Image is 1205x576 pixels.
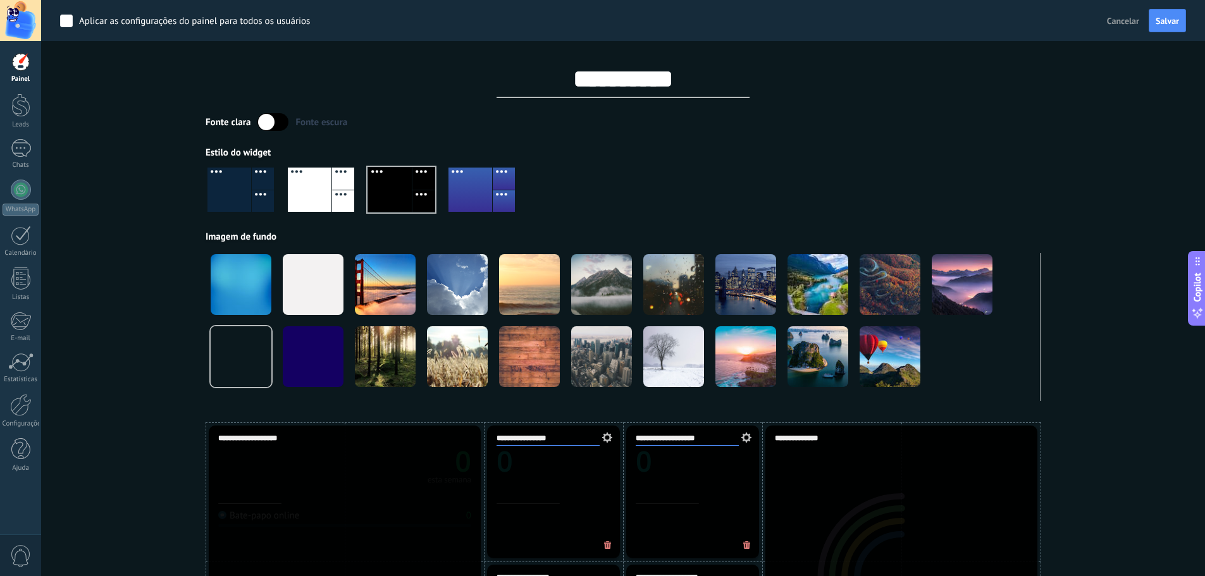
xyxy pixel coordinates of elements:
[3,420,39,428] div: Configurações
[79,15,310,28] div: Aplicar as configurações do painel para todos os usuários
[206,116,250,128] div: Fonte clara
[3,334,39,343] div: E-mail
[3,376,39,384] div: Estatísticas
[1149,9,1186,33] button: Salvar
[3,249,39,257] div: Calendário
[206,231,1041,243] div: Imagem de fundo
[3,293,39,302] div: Listas
[206,147,1041,159] div: Estilo do widget
[1191,273,1204,302] span: Copilot
[1156,16,1179,25] span: Salvar
[3,75,39,83] div: Painel
[1102,11,1144,30] button: Cancelar
[1107,15,1139,27] span: Cancelar
[3,121,39,129] div: Leads
[3,464,39,472] div: Ajuda
[295,116,347,128] div: Fonte escura
[3,161,39,169] div: Chats
[3,204,39,216] div: WhatsApp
